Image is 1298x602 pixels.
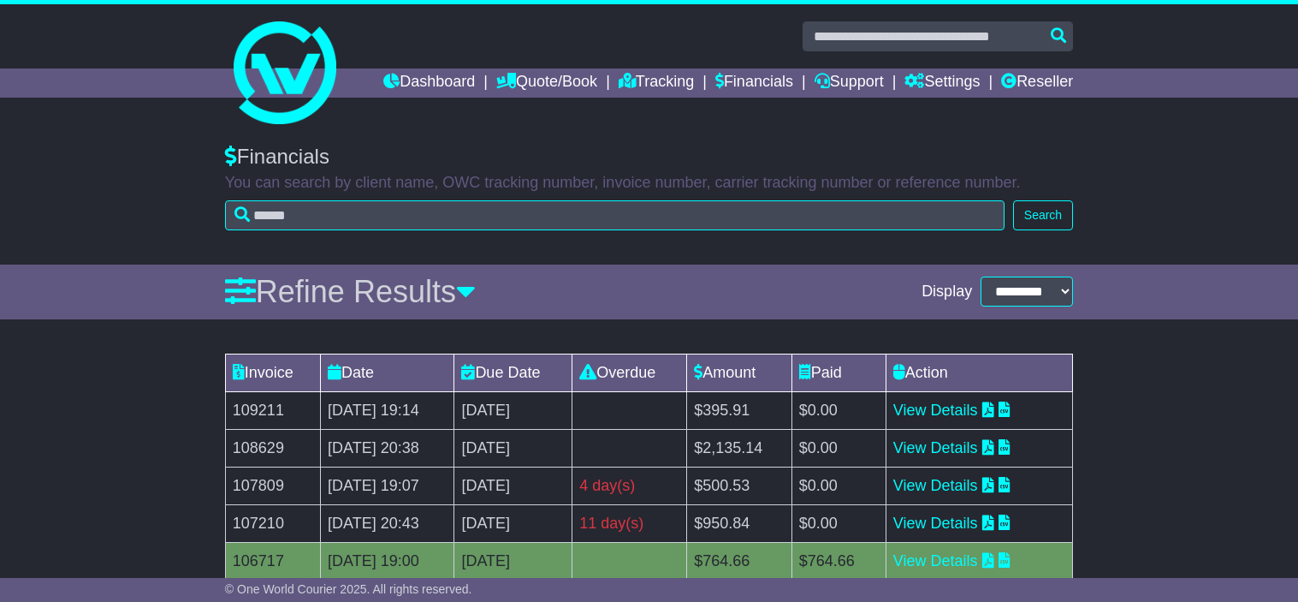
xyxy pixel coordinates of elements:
[321,467,454,504] td: [DATE] 19:07
[791,354,886,391] td: Paid
[454,354,572,391] td: Due Date
[579,512,679,535] div: 11 day(s)
[893,515,978,532] a: View Details
[225,354,320,391] td: Invoice
[225,504,320,542] td: 107210
[922,283,972,301] span: Display
[893,552,978,569] a: View Details
[687,391,792,429] td: $395.91
[225,429,320,467] td: 108629
[496,69,597,98] a: Quote/Book
[321,504,454,542] td: [DATE] 20:43
[687,429,792,467] td: $2,135.14
[687,504,792,542] td: $950.84
[225,145,1073,170] div: Financials
[893,477,978,494] a: View Details
[687,542,792,580] td: $764.66
[383,69,475,98] a: Dashboard
[225,274,476,309] a: Refine Results
[791,542,886,580] td: $764.66
[791,467,886,504] td: $0.00
[454,542,572,580] td: [DATE]
[454,391,572,429] td: [DATE]
[572,354,687,391] td: Overdue
[715,69,793,98] a: Financials
[225,542,320,580] td: 106717
[791,504,886,542] td: $0.00
[815,69,884,98] a: Support
[225,582,472,596] span: © One World Courier 2025. All rights reserved.
[321,429,454,467] td: [DATE] 20:38
[904,69,980,98] a: Settings
[1001,69,1073,98] a: Reseller
[321,391,454,429] td: [DATE] 19:14
[225,174,1073,193] p: You can search by client name, OWC tracking number, invoice number, carrier tracking number or re...
[579,474,679,498] div: 4 day(s)
[454,504,572,542] td: [DATE]
[321,542,454,580] td: [DATE] 19:00
[893,439,978,456] a: View Details
[321,354,454,391] td: Date
[225,391,320,429] td: 109211
[687,467,792,504] td: $500.53
[225,467,320,504] td: 107809
[791,391,886,429] td: $0.00
[791,429,886,467] td: $0.00
[1013,200,1073,230] button: Search
[454,429,572,467] td: [DATE]
[687,354,792,391] td: Amount
[454,467,572,504] td: [DATE]
[619,69,694,98] a: Tracking
[886,354,1072,391] td: Action
[893,402,978,419] a: View Details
